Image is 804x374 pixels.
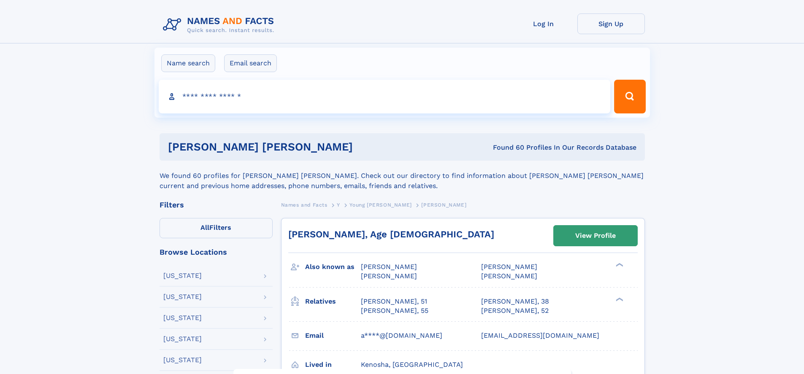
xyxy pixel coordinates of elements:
[163,315,202,321] div: [US_STATE]
[160,248,273,256] div: Browse Locations
[423,143,636,152] div: Found 60 Profiles In Our Records Database
[481,272,537,280] span: [PERSON_NAME]
[481,263,537,271] span: [PERSON_NAME]
[200,223,209,231] span: All
[161,54,215,72] label: Name search
[361,361,463,369] span: Kenosha, [GEOGRAPHIC_DATA]
[337,202,340,208] span: Y
[163,293,202,300] div: [US_STATE]
[361,263,417,271] span: [PERSON_NAME]
[577,13,645,34] a: Sign Up
[337,199,340,210] a: Y
[305,328,361,343] h3: Email
[163,336,202,342] div: [US_STATE]
[160,201,273,209] div: Filters
[159,80,611,113] input: search input
[160,13,281,36] img: Logo Names and Facts
[421,202,466,208] span: [PERSON_NAME]
[163,272,202,279] div: [US_STATE]
[168,142,423,152] h1: [PERSON_NAME] [PERSON_NAME]
[361,297,427,306] a: [PERSON_NAME], 51
[481,331,599,339] span: [EMAIL_ADDRESS][DOMAIN_NAME]
[349,199,411,210] a: Young [PERSON_NAME]
[614,262,624,268] div: ❯
[224,54,277,72] label: Email search
[163,357,202,363] div: [US_STATE]
[305,294,361,309] h3: Relatives
[160,161,645,191] div: We found 60 profiles for [PERSON_NAME] [PERSON_NAME]. Check out our directory to find information...
[554,226,637,246] a: View Profile
[281,199,328,210] a: Names and Facts
[361,272,417,280] span: [PERSON_NAME]
[614,80,645,113] button: Search Button
[510,13,577,34] a: Log In
[481,297,549,306] a: [PERSON_NAME], 38
[361,306,428,315] a: [PERSON_NAME], 55
[160,218,273,238] label: Filters
[614,296,624,302] div: ❯
[288,229,494,239] a: [PERSON_NAME], Age [DEMOGRAPHIC_DATA]
[575,226,616,245] div: View Profile
[305,358,361,372] h3: Lived in
[349,202,411,208] span: Young [PERSON_NAME]
[305,260,361,274] h3: Also known as
[481,306,549,315] a: [PERSON_NAME], 52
